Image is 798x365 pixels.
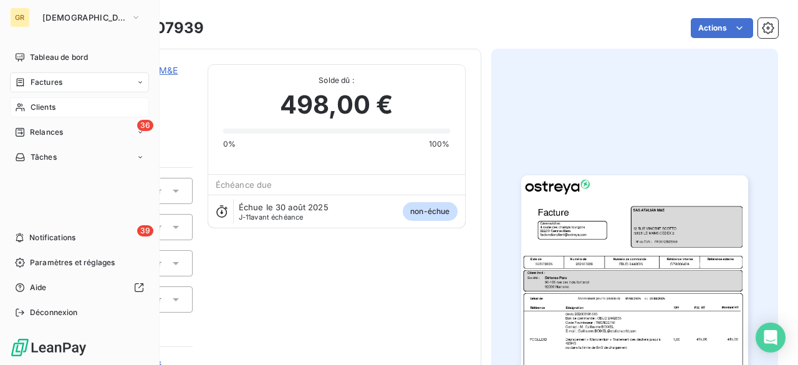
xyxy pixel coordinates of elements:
a: Paramètres et réglages [10,253,149,273]
span: Factures [31,77,62,88]
div: GR [10,7,30,27]
span: avant échéance [239,213,304,221]
span: 36 [137,120,153,131]
span: Tableau de bord [30,52,88,63]
div: Open Intercom Messenger [756,323,786,353]
span: 39 [137,225,153,236]
a: Factures [10,72,149,92]
span: Aide [30,282,47,293]
a: 36Relances [10,122,149,142]
span: Notifications [29,232,75,243]
span: Déconnexion [30,307,78,318]
a: Tâches [10,147,149,167]
span: Échue le 30 août 2025 [239,202,329,212]
span: Tâches [31,152,57,163]
span: Échéance due [216,180,272,190]
a: Tableau de bord [10,47,149,67]
span: 100% [429,139,450,150]
span: 0% [223,139,236,150]
span: Relances [30,127,63,138]
img: Logo LeanPay [10,338,87,358]
a: Aide [10,278,149,298]
h3: 202507939 [117,17,204,39]
span: [DEMOGRAPHIC_DATA] [42,12,126,22]
span: J-11 [239,213,251,221]
span: 498,00 € [280,86,393,124]
span: Solde dû : [223,75,450,86]
span: non-échue [403,202,457,221]
span: Paramètres et réglages [30,257,115,268]
span: Clients [31,102,55,113]
a: Clients [10,97,149,117]
button: Actions [691,18,753,38]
